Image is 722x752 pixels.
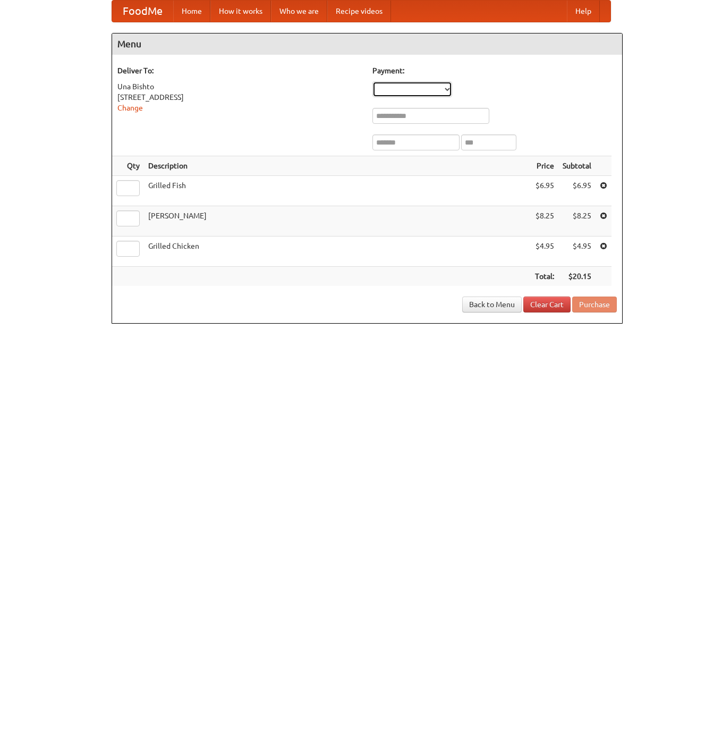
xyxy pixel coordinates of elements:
h4: Menu [112,33,622,55]
a: Clear Cart [523,297,571,312]
th: Qty [112,156,144,176]
a: Who we are [271,1,327,22]
button: Purchase [572,297,617,312]
a: Home [173,1,210,22]
td: $6.95 [558,176,596,206]
h5: Deliver To: [117,65,362,76]
td: [PERSON_NAME] [144,206,531,236]
td: Grilled Chicken [144,236,531,267]
a: How it works [210,1,271,22]
td: $8.25 [531,206,558,236]
a: Back to Menu [462,297,522,312]
a: Change [117,104,143,112]
div: Una Bishto [117,81,362,92]
th: Total: [531,267,558,286]
td: $6.95 [531,176,558,206]
th: Description [144,156,531,176]
td: Grilled Fish [144,176,531,206]
a: Recipe videos [327,1,391,22]
td: $4.95 [558,236,596,267]
th: Subtotal [558,156,596,176]
a: FoodMe [112,1,173,22]
th: Price [531,156,558,176]
td: $8.25 [558,206,596,236]
a: Help [567,1,600,22]
h5: Payment: [372,65,617,76]
td: $4.95 [531,236,558,267]
div: [STREET_ADDRESS] [117,92,362,103]
th: $20.15 [558,267,596,286]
